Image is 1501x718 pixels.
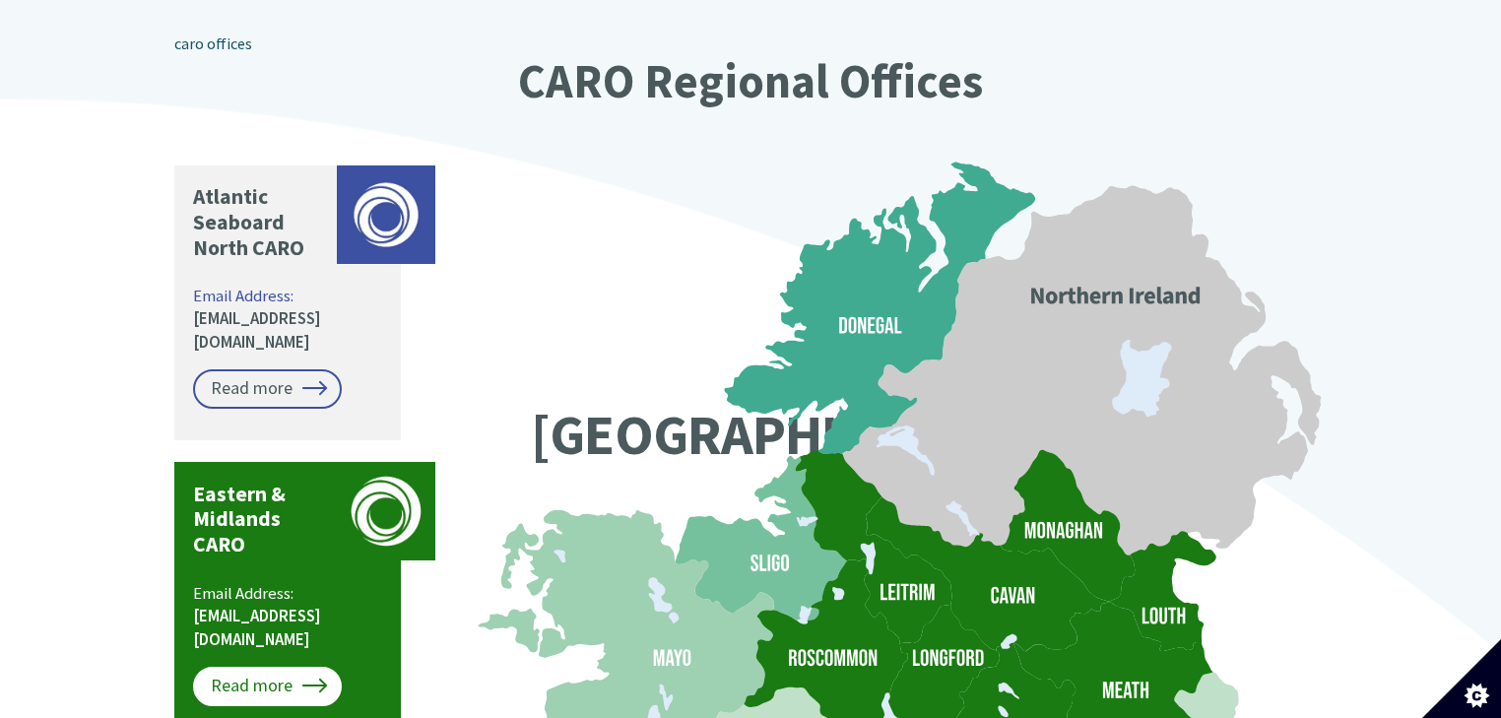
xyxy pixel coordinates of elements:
[193,285,385,355] p: Email Address:
[193,482,327,558] p: Eastern & Midlands CARO
[193,184,327,261] p: Atlantic Seaboard North CARO
[1422,639,1501,718] button: Set cookie preferences
[193,605,321,650] a: [EMAIL_ADDRESS][DOMAIN_NAME]
[193,667,342,706] a: Read more
[174,33,252,53] a: caro offices
[193,307,321,353] a: [EMAIL_ADDRESS][DOMAIN_NAME]
[531,399,1035,470] text: [GEOGRAPHIC_DATA]
[193,369,342,409] a: Read more
[174,55,1327,107] h2: CARO Regional Offices
[193,582,385,652] p: Email Address:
